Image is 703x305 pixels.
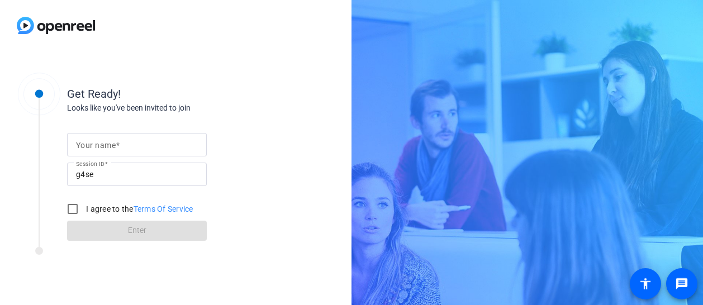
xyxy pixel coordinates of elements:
[675,277,688,290] mat-icon: message
[67,102,291,114] div: Looks like you've been invited to join
[84,203,193,215] label: I agree to the
[76,160,104,167] mat-label: Session ID
[67,85,291,102] div: Get Ready!
[134,204,193,213] a: Terms Of Service
[639,277,652,290] mat-icon: accessibility
[76,141,116,150] mat-label: Your name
